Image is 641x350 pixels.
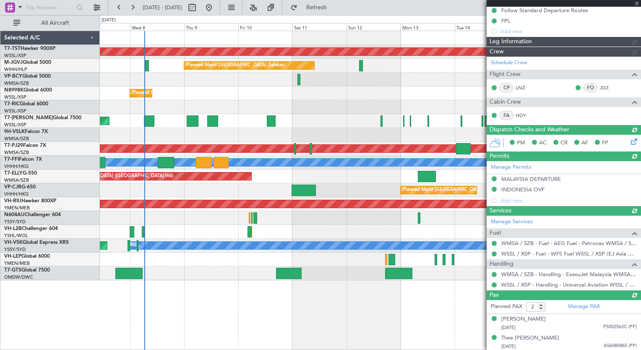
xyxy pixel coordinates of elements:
[403,184,543,196] div: Planned Maint [GEOGRAPHIC_DATA] ([GEOGRAPHIC_DATA] Intl)
[76,23,130,31] div: Tue 7
[184,23,238,31] div: Thu 9
[186,59,285,72] div: Planned Maint [GEOGRAPHIC_DATA] (Seletar)
[4,185,21,190] span: VP-CJR
[4,185,36,190] a: VP-CJRG-650
[299,5,334,10] span: Refresh
[4,102,20,107] span: T7-RIC
[132,87,231,99] div: Planned Maint [GEOGRAPHIC_DATA] (Seletar)
[4,246,26,253] a: YSSY/SYD
[4,88,52,93] a: N8998KGlobal 6000
[287,1,337,14] button: Refresh
[4,232,28,239] a: YSHL/WOL
[4,60,51,65] a: M-JGVJGlobal 5000
[4,212,61,217] a: N604AUChallenger 604
[4,108,26,114] a: WSSL/XSP
[4,149,29,156] a: WMSA/SZB
[26,1,74,14] input: Trip Number
[4,52,26,59] a: WSSL/XSP
[4,171,37,176] a: T7-ELLYG-550
[130,23,184,31] div: Wed 8
[4,157,19,162] span: T7-FFI
[4,191,29,197] a: VHHH/HKG
[130,239,140,252] div: MEL
[4,143,23,148] span: T7-PJ29
[4,129,25,134] span: 9H-VSLK
[4,274,33,280] a: OMDW/DWC
[4,88,23,93] span: N8998K
[4,46,21,51] span: T7-TST
[143,4,182,11] span: [DATE] - [DATE]
[4,199,21,204] span: VH-RIU
[4,115,81,120] a: T7-[PERSON_NAME]Global 7500
[4,254,50,259] a: VH-LEPGlobal 6000
[4,199,56,204] a: VH-RIUHawker 800XP
[4,260,30,266] a: YMEN/MEB
[4,143,46,148] a: T7-PJ29Falcon 7X
[4,171,23,176] span: T7-ELLY
[4,254,21,259] span: VH-LEP
[4,268,21,273] span: T7-GTS
[4,115,53,120] span: T7-[PERSON_NAME]
[4,268,50,273] a: T7-GTSGlobal 7500
[102,17,116,24] div: [DATE]
[4,66,27,73] a: WIHH/HLP
[4,240,23,245] span: VH-VSK
[4,205,30,211] a: YMEN/MEB
[4,74,51,79] a: VP-BCYGlobal 5000
[4,157,42,162] a: T7-FFIFalcon 7X
[455,23,509,31] div: Tue 14
[4,94,26,100] a: WSSL/XSP
[238,23,292,31] div: Fri 10
[4,74,22,79] span: VP-BCY
[22,20,89,26] span: All Aircraft
[292,23,347,31] div: Sat 11
[4,177,29,183] a: WMSA/SZB
[9,16,91,30] button: All Aircraft
[4,226,22,231] span: VH-L2B
[4,80,29,86] a: WMSA/SZB
[4,122,26,128] a: WSSL/XSP
[4,226,58,231] a: VH-L2BChallenger 604
[4,240,69,245] a: VH-VSKGlobal Express XRS
[4,46,55,51] a: T7-TSTHawker 900XP
[4,129,48,134] a: 9H-VSLKFalcon 7X
[4,163,29,170] a: VHHH/HKG
[347,23,401,31] div: Sun 12
[4,136,29,142] a: WMSA/SZB
[4,60,23,65] span: M-JGVJ
[4,212,25,217] span: N604AU
[401,23,455,31] div: Mon 13
[33,170,173,183] div: Planned Maint [GEOGRAPHIC_DATA] ([GEOGRAPHIC_DATA] Intl)
[4,219,26,225] a: YSSY/SYD
[4,102,48,107] a: T7-RICGlobal 6000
